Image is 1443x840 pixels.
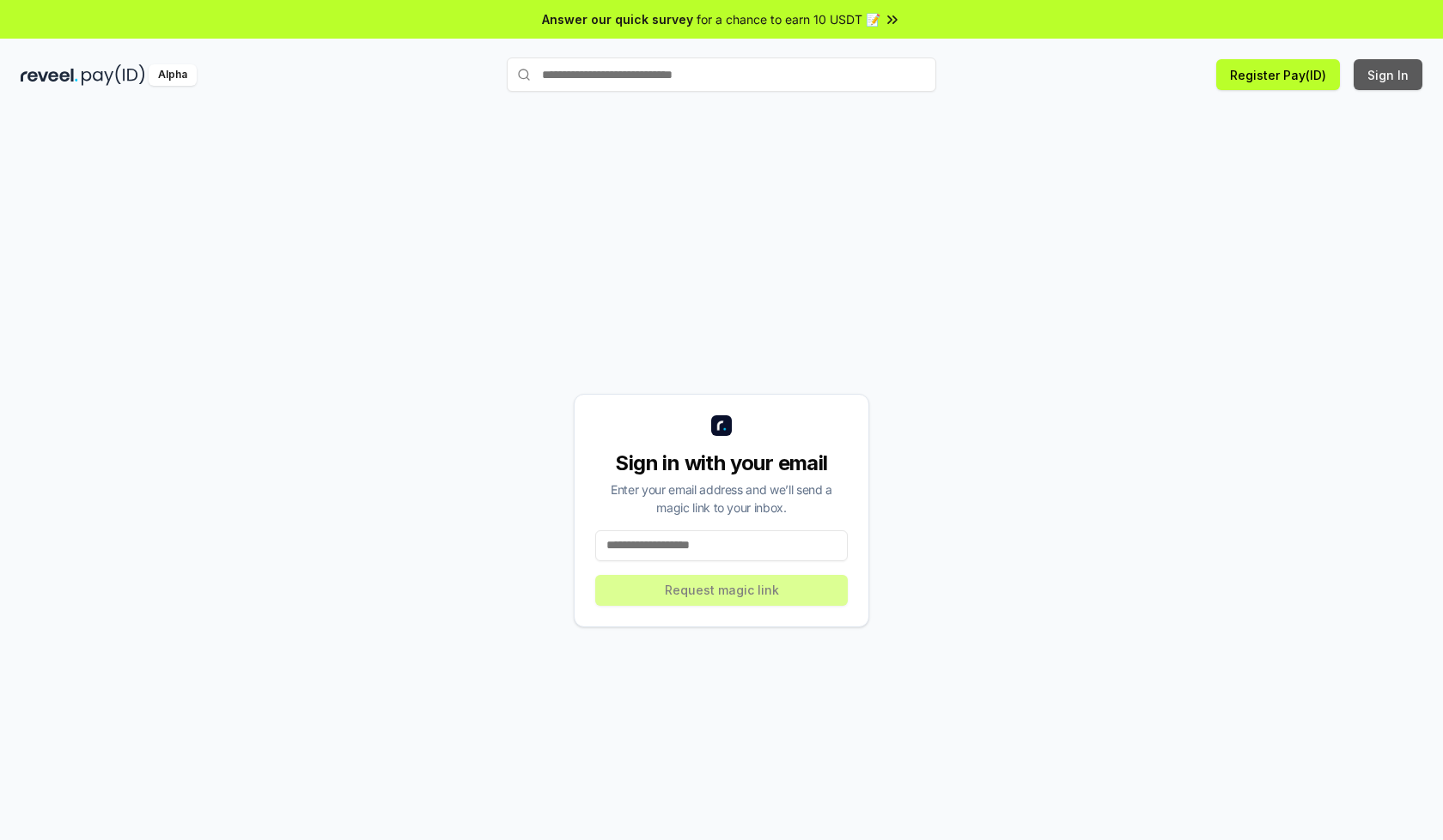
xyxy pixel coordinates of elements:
button: Sign In [1354,59,1422,90]
span: for a chance to earn 10 USDT 📝 [697,10,880,28]
span: Answer our quick survey [542,10,693,28]
div: Sign in with your email [595,450,848,477]
div: Enter your email address and we’ll send a magic link to your inbox. [595,480,848,517]
img: pay_id [82,64,145,86]
button: Register Pay(ID) [1216,59,1340,90]
img: logo_small [711,415,732,436]
img: reveel_dark [21,64,78,86]
div: Alpha [149,64,197,86]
